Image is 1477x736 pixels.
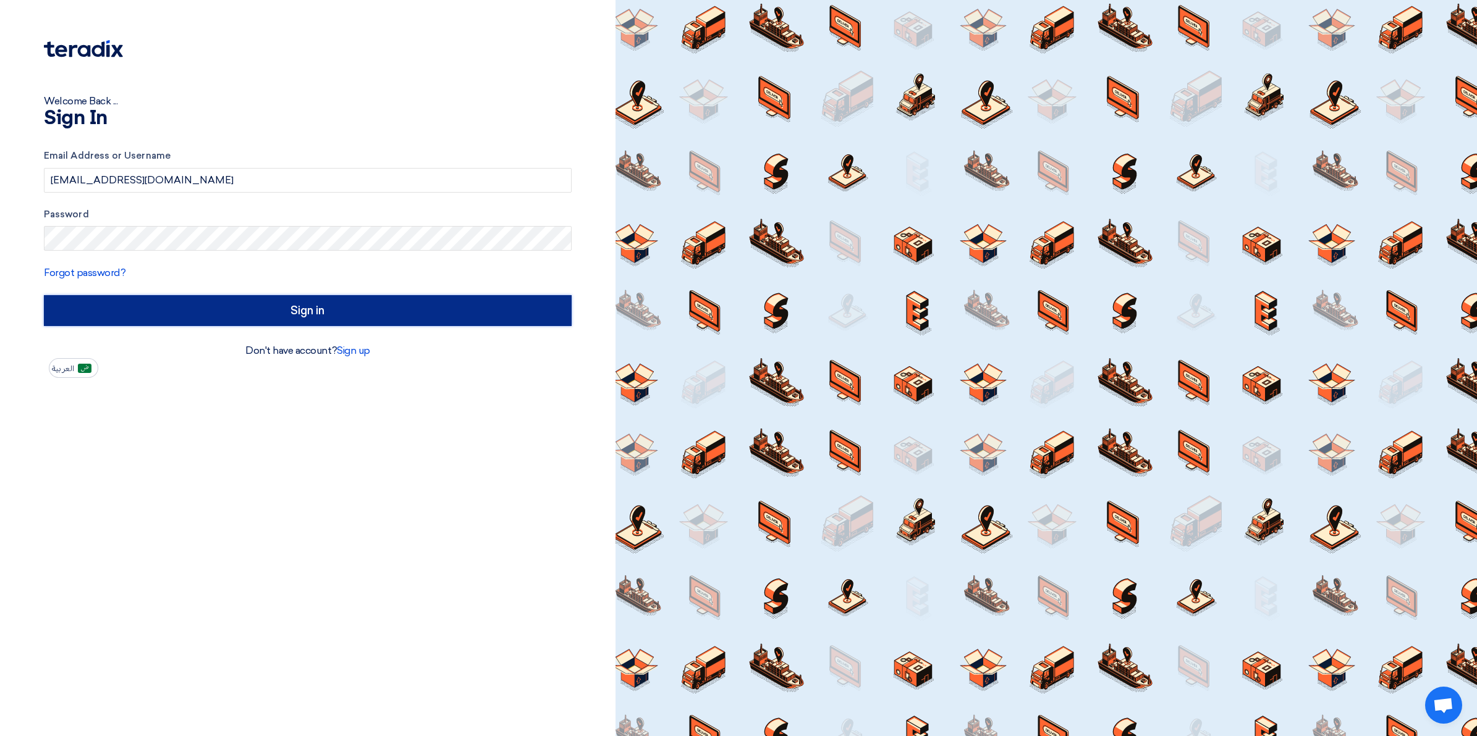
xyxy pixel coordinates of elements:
[44,94,572,109] div: Welcome Back ...
[44,109,572,128] h1: Sign In
[337,345,370,356] a: Sign up
[44,343,572,358] div: Don't have account?
[44,295,572,326] input: Sign in
[44,168,572,193] input: Enter your business email or username
[44,267,125,278] a: Forgot password?
[44,149,572,163] label: Email Address or Username
[52,364,74,373] span: العربية
[78,364,91,373] img: ar-AR.png
[49,358,98,378] button: العربية
[1425,687,1462,724] a: Open chat
[44,40,123,57] img: Teradix logo
[44,207,572,222] label: Password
